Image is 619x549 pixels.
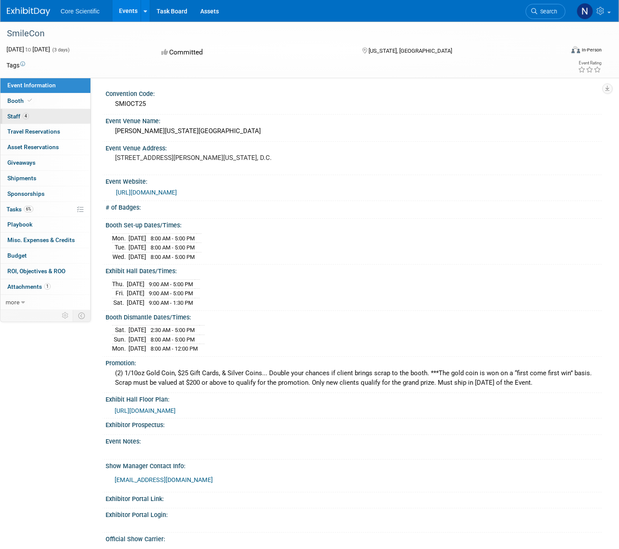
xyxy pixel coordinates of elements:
span: [US_STATE], [GEOGRAPHIC_DATA] [369,48,452,54]
span: Search [537,8,557,15]
div: Booth Set-up Dates/Times: [106,219,602,230]
td: [DATE] [128,243,146,252]
td: Personalize Event Tab Strip [58,310,73,321]
span: Staff [7,113,29,120]
a: Staff4 [0,109,90,124]
span: 2:30 AM - 5:00 PM [151,327,195,333]
span: to [24,46,32,53]
td: [DATE] [128,252,146,261]
span: 9:00 AM - 5:00 PM [149,281,193,287]
span: Misc. Expenses & Credits [7,236,75,243]
div: In-Person [581,47,602,53]
img: ExhibitDay [7,7,50,16]
span: 8:00 AM - 5:00 PM [151,235,195,242]
span: 8:00 AM - 5:00 PM [151,244,195,251]
td: Sat. [112,326,128,335]
td: Tags [6,61,25,70]
div: Exhibit Hall Dates/Times: [106,265,602,275]
pre: [STREET_ADDRESS][PERSON_NAME][US_STATE], D.C. [115,154,303,162]
span: [DATE] [DATE] [6,46,50,53]
a: Shipments [0,171,90,186]
span: 6% [24,206,33,212]
a: Booth [0,93,90,109]
div: Event Website: [106,175,602,186]
span: Travel Reservations [7,128,60,135]
span: ROI, Objectives & ROO [7,268,65,274]
td: Tue. [112,243,128,252]
span: 8:00 AM - 5:00 PM [151,336,195,343]
img: Format-Inperson.png [571,46,580,53]
div: Exhibitor Portal Link: [106,492,602,503]
div: SmileCon [4,26,551,41]
div: Promotion: [106,357,602,367]
a: Giveaways [0,155,90,170]
span: Giveaways [7,159,35,166]
div: Exhibit Hall Floor Plan: [106,393,602,404]
i: Booth reservation complete [28,98,32,103]
a: Budget [0,248,90,263]
a: Playbook [0,217,90,232]
div: Exhibitor Portal Login: [106,508,602,519]
a: Attachments1 [0,279,90,294]
div: Booth Dismantle Dates/Times: [106,311,602,322]
td: [DATE] [128,344,146,353]
td: Sat. [112,298,127,307]
span: Event Information [7,82,56,89]
div: Event Rating [578,61,601,65]
span: Tasks [6,206,33,213]
div: Official Show Carrier: [106,533,602,543]
span: Asset Reservations [7,144,59,150]
td: [DATE] [127,298,144,307]
div: Show Manager Contact Info: [106,460,602,470]
a: Event Information [0,78,90,93]
div: SMIOCT25 [112,97,595,111]
span: Playbook [7,221,32,228]
span: Sponsorships [7,190,45,197]
div: # of Badges: [106,201,602,212]
div: Event Notes: [106,435,602,446]
a: Misc. Expenses & Credits [0,233,90,248]
td: Thu. [112,279,127,289]
td: [DATE] [128,326,146,335]
div: Event Venue Address: [106,142,602,153]
div: Exhibitor Prospectus: [106,418,602,429]
span: Attachments [7,283,51,290]
span: 9:00 AM - 5:00 PM [149,290,193,297]
td: [DATE] [128,335,146,344]
a: Sponsorships [0,186,90,201]
a: Tasks6% [0,202,90,217]
div: Event Venue Name: [106,115,602,125]
td: [DATE] [127,289,144,298]
div: [PERSON_NAME][US_STATE][GEOGRAPHIC_DATA] [112,124,595,138]
td: Fri. [112,289,127,298]
span: 1 [44,283,51,290]
td: [DATE] [128,233,146,243]
span: 9:00 AM - 1:30 PM [149,300,193,306]
span: 4 [22,113,29,119]
span: Budget [7,252,27,259]
a: more [0,295,90,310]
span: 8:00 AM - 5:00 PM [151,254,195,260]
a: Asset Reservations [0,140,90,155]
td: Mon. [112,233,128,243]
span: (3 days) [51,47,70,53]
a: ROI, Objectives & ROO [0,264,90,279]
span: Shipments [7,175,36,182]
span: 8:00 AM - 12:00 PM [151,345,198,352]
div: Committed [159,45,349,60]
td: [DATE] [127,279,144,289]
img: Nik Koelblinger [577,3,593,19]
div: (2) 1/10oz Gold Coin, $25 Gift Cards, & Silver Coins... Double your chances if client brings scra... [112,367,595,389]
a: [URL][DOMAIN_NAME] [115,407,176,414]
a: [URL][DOMAIN_NAME] [116,189,177,196]
td: Toggle Event Tabs [73,310,91,321]
span: more [6,299,19,306]
td: Wed. [112,252,128,261]
td: Sun. [112,335,128,344]
span: Booth [7,97,34,104]
div: Convention Code: [106,87,602,98]
span: Core Scientific [61,8,99,15]
td: Mon. [112,344,128,353]
a: Search [526,4,565,19]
